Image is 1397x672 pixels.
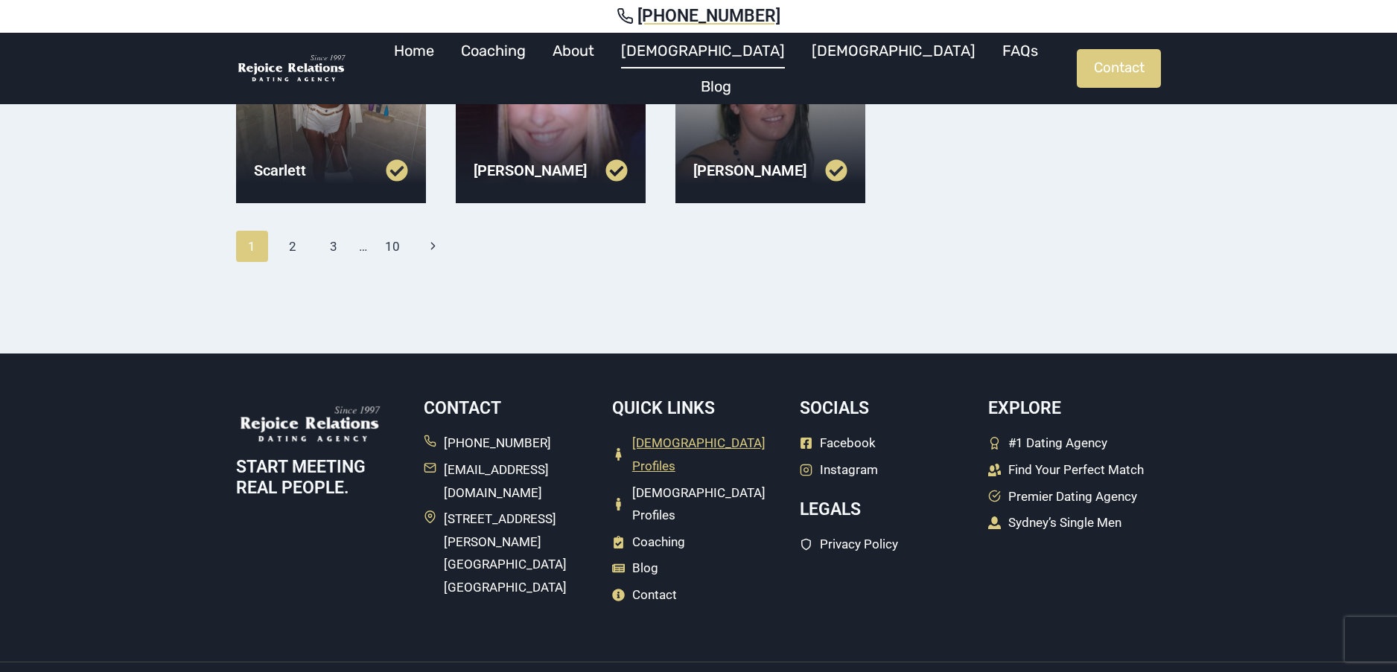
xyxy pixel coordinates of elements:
a: [PHONE_NUMBER] [18,6,1379,27]
a: Home [381,33,448,68]
span: Sydney’s Single Men [1008,511,1121,534]
span: Coaching [632,531,685,554]
span: [DEMOGRAPHIC_DATA] Profiles [632,432,785,477]
a: Find Your Perfect Match [988,458,1144,481]
img: Rejoice Relations [236,54,348,84]
span: Find Your Perfect Match [1008,458,1144,481]
a: [DEMOGRAPHIC_DATA] [608,33,798,68]
a: Sydney’s Single Men [988,511,1121,534]
span: … [359,232,367,260]
h5: Legals [800,499,973,520]
a: #1 Dating Agency [988,432,1107,455]
span: Contact [632,583,677,607]
h5: Quick Links [612,398,785,419]
span: Facebook [820,432,876,455]
a: Premier Dating Agency [988,485,1137,508]
span: [DEMOGRAPHIC_DATA] Profiles [632,481,785,527]
a: Blog [687,68,745,104]
span: Privacy Policy [820,533,898,556]
a: Contact [612,583,677,607]
span: [PHONE_NUMBER] [444,432,551,455]
a: Coaching [448,33,539,68]
span: 1 [236,231,268,262]
a: Facebook [800,432,876,455]
span: #1 Dating Agency [1008,432,1107,455]
a: [DEMOGRAPHIC_DATA] Profiles [612,481,785,527]
a: Privacy Policy [800,533,898,556]
a: [PHONE_NUMBER] [424,432,551,455]
span: Instagram [820,458,878,481]
h5: START MEETING REAL PEOPLE. [236,457,409,498]
a: [DEMOGRAPHIC_DATA] Profiles [612,432,785,477]
a: [EMAIL_ADDRESS][DOMAIN_NAME] [424,458,596,504]
nav: Primary Navigation [355,33,1077,104]
a: 2 [277,231,309,262]
a: Contact [1077,49,1161,88]
a: 3 [318,231,350,262]
a: FAQs [989,33,1051,68]
a: Coaching [612,531,685,554]
a: Instagram [800,458,878,481]
span: [PHONE_NUMBER] [637,6,780,27]
a: Blog [612,557,658,580]
nav: Page navigation [236,231,865,262]
h5: Contact [424,398,596,419]
span: Premier Dating Agency [1008,485,1137,508]
a: [DEMOGRAPHIC_DATA] [798,33,989,68]
span: Blog [632,557,658,580]
span: [STREET_ADDRESS][PERSON_NAME] [GEOGRAPHIC_DATA] [GEOGRAPHIC_DATA] [444,508,596,598]
h5: Socials [800,398,973,419]
a: About [539,33,608,68]
span: [EMAIL_ADDRESS][DOMAIN_NAME] [444,458,596,504]
a: 10 [377,231,409,262]
h5: Explore [988,398,1161,419]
